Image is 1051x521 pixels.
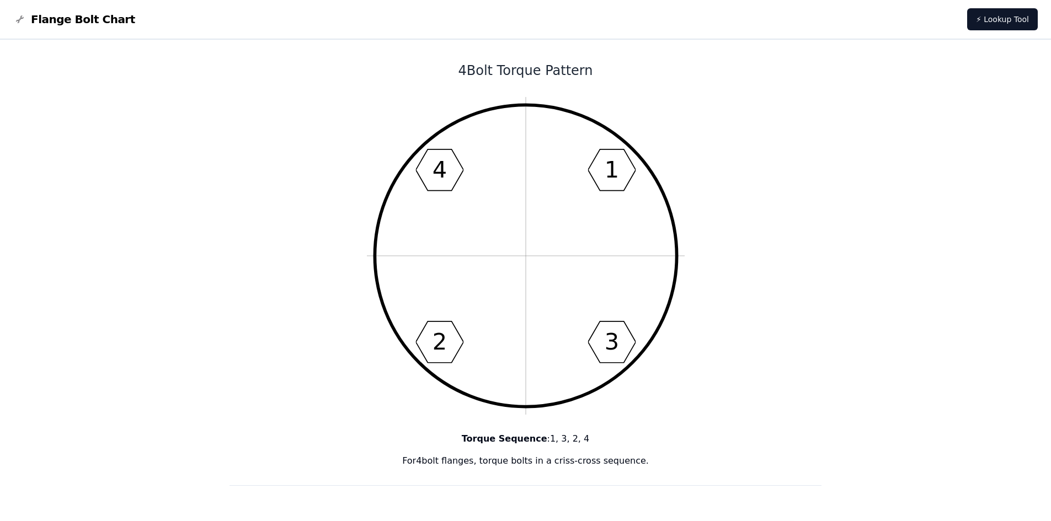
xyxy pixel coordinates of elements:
b: Torque Sequence [462,433,547,444]
img: Flange Bolt Chart Logo [13,13,26,26]
p: : 1, 3, 2, 4 [230,432,822,445]
text: 2 [432,329,446,355]
h1: 4 Bolt Torque Pattern [230,62,822,79]
text: 4 [432,157,446,183]
p: For 4 bolt flanges, torque bolts in a criss-cross sequence. [230,454,822,468]
a: ⚡ Lookup Tool [967,8,1038,30]
text: 3 [604,329,618,355]
span: Flange Bolt Chart [31,12,135,27]
text: 1 [604,157,618,183]
a: Flange Bolt Chart LogoFlange Bolt Chart [13,12,135,27]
